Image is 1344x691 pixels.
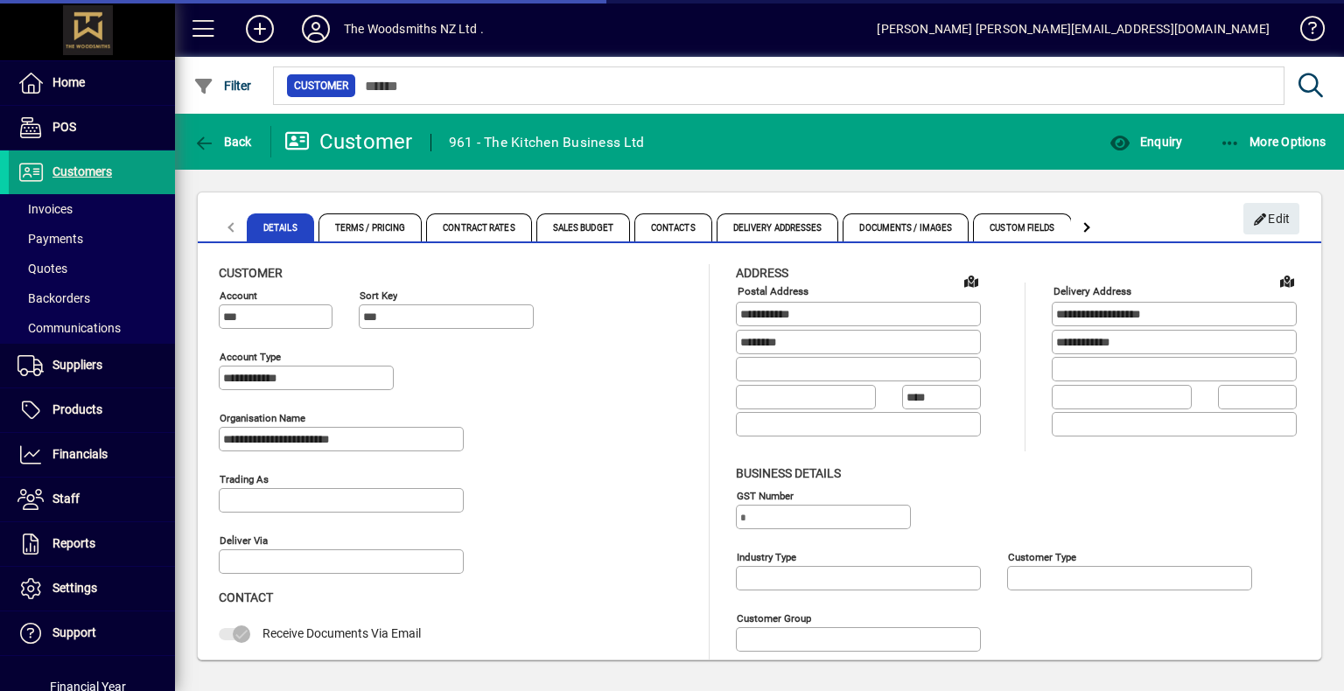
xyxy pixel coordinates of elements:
[220,473,269,485] mat-label: Trading as
[973,213,1071,241] span: Custom Fields
[175,126,271,157] app-page-header-button: Back
[1243,203,1299,234] button: Edit
[1287,3,1322,60] a: Knowledge Base
[9,283,175,313] a: Backorders
[17,321,121,335] span: Communications
[284,128,413,156] div: Customer
[9,388,175,432] a: Products
[219,590,273,604] span: Contact
[449,129,645,157] div: 961 - The Kitchen Business Ltd
[262,626,421,640] span: Receive Documents Via Email
[9,224,175,254] a: Payments
[193,135,252,149] span: Back
[843,213,969,241] span: Documents / Images
[426,213,531,241] span: Contract Rates
[52,581,97,595] span: Settings
[220,290,257,302] mat-label: Account
[52,402,102,416] span: Products
[247,213,314,241] span: Details
[737,611,811,624] mat-label: Customer group
[957,267,985,295] a: View on map
[1109,135,1182,149] span: Enquiry
[344,15,484,43] div: The Woodsmiths NZ Ltd .
[9,313,175,343] a: Communications
[9,522,175,566] a: Reports
[52,492,80,506] span: Staff
[220,351,281,363] mat-label: Account Type
[318,213,423,241] span: Terms / Pricing
[52,625,96,639] span: Support
[737,489,794,501] mat-label: GST Number
[717,213,839,241] span: Delivery Addresses
[52,75,85,89] span: Home
[17,262,67,276] span: Quotes
[536,213,630,241] span: Sales Budget
[294,77,348,94] span: Customer
[9,478,175,521] a: Staff
[1105,126,1186,157] button: Enquiry
[1220,135,1326,149] span: More Options
[736,466,841,480] span: Business details
[1273,267,1301,295] a: View on map
[736,266,788,280] span: Address
[52,358,102,372] span: Suppliers
[9,61,175,105] a: Home
[1215,126,1331,157] button: More Options
[52,164,112,178] span: Customers
[9,254,175,283] a: Quotes
[9,611,175,655] a: Support
[877,15,1270,43] div: [PERSON_NAME] [PERSON_NAME][EMAIL_ADDRESS][DOMAIN_NAME]
[17,232,83,246] span: Payments
[1008,550,1076,562] mat-label: Customer type
[9,344,175,387] a: Suppliers
[189,70,256,101] button: Filter
[9,194,175,224] a: Invoices
[288,13,344,45] button: Profile
[220,534,268,547] mat-label: Deliver via
[9,106,175,150] a: POS
[232,13,288,45] button: Add
[193,79,252,93] span: Filter
[9,567,175,611] a: Settings
[52,120,76,134] span: POS
[220,412,305,424] mat-label: Organisation name
[189,126,256,157] button: Back
[634,213,712,241] span: Contacts
[219,266,283,280] span: Customer
[9,433,175,477] a: Financials
[360,290,397,302] mat-label: Sort key
[52,536,95,550] span: Reports
[17,291,90,305] span: Backorders
[1253,205,1291,234] span: Edit
[737,550,796,562] mat-label: Industry type
[17,202,73,216] span: Invoices
[52,447,108,461] span: Financials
